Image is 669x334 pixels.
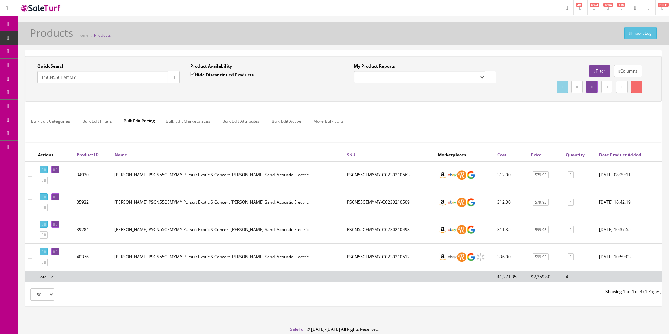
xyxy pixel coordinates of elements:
a: Product ID [77,152,99,158]
td: 312.00 [494,161,528,189]
td: Breedlove PSCN55CEMYMY Pursuit Exotic S Concert CE White Sand, Acoustic Electric [112,243,344,271]
a: Bulk Edit Filters [77,114,118,128]
a: 1 [568,171,574,179]
a: 579.95 [533,171,549,179]
input: Hide Discontinued Products [190,72,195,76]
img: google_shopping [466,198,476,207]
td: 35932 [74,189,112,216]
a: SaleTurf [290,326,307,332]
a: Import Log [624,27,657,39]
td: Breedlove PSCN55CEMYMY Pursuit Exotic S Concert CE White Sand, Acoustic Electric [112,161,344,189]
img: google_shopping [466,170,476,180]
td: 312.00 [494,189,528,216]
label: Product Availability [190,63,232,69]
img: ebay [447,170,457,180]
img: ebay [447,198,457,207]
td: 2024-07-30 10:37:55 [596,216,662,243]
label: Hide Discontinued Products [190,71,254,78]
a: Bulk Edit Active [266,114,307,128]
span: 48 [576,3,582,7]
h1: Products [30,27,73,39]
a: 579.95 [533,199,549,206]
img: ebay [447,225,457,234]
td: PSCN55CEMYMY-CC230210509 [344,189,435,216]
img: reverb [457,170,466,180]
a: SKU [347,152,355,158]
img: reverb [457,198,466,207]
span: 6824 [590,3,599,7]
td: 2023-09-25 16:42:19 [596,189,662,216]
a: Bulk Edit Marketplaces [160,114,216,128]
img: amazon [438,170,447,180]
td: PSCN55CEMYMY-CC230210512 [344,243,435,271]
td: 311.35 [494,216,528,243]
input: Search [37,71,168,83]
a: Home [78,33,88,38]
a: Filter [589,65,610,77]
img: google_shopping [466,252,476,262]
td: 336.00 [494,243,528,271]
span: 118 [617,3,625,7]
td: $2,359.80 [528,271,563,282]
img: reverb [457,225,466,234]
a: Date Product Added [599,152,641,158]
a: Cost [497,152,506,158]
span: Bulk Edit Pricing [118,114,160,128]
td: 39284 [74,216,112,243]
a: 599.95 [533,226,549,233]
div: Showing 1 to 4 of 4 (1 Pages) [343,288,667,295]
img: amazon [438,225,447,234]
td: Total - all [35,271,74,282]
a: Bulk Edit Categories [25,114,76,128]
td: Breedlove PSCN55CEMYMY Pursuit Exotic S Concert CE White Sand, Acoustic Electric [112,216,344,243]
a: More Bulk Edits [308,114,349,128]
img: ebay [447,252,457,262]
a: Name [114,152,127,158]
td: $1,271.35 [494,271,528,282]
img: google_shopping [466,225,476,234]
a: 1 [568,199,574,206]
a: Columns [614,65,642,77]
img: amazon [438,198,447,207]
th: Actions [35,148,74,161]
a: 599.95 [533,253,549,261]
th: Marketplaces [435,148,494,161]
label: Quick Search [37,63,65,69]
td: PSCN55CEMYMY-CC230210563 [344,161,435,189]
td: PSCN55CEMYMY-CC230210498 [344,216,435,243]
td: 40376 [74,243,112,271]
td: 4 [563,271,596,282]
span: 1804 [603,3,613,7]
a: Bulk Edit Attributes [217,114,265,128]
td: 2023-07-07 08:29:11 [596,161,662,189]
td: Breedlove PSCN55CEMYMY Pursuit Exotic S Concert CE White Sand, Acoustic Electric [112,189,344,216]
img: amazon [438,252,447,262]
a: 1 [568,226,574,233]
label: My Product Reports [354,63,395,69]
img: reverb [457,252,466,262]
td: 2024-10-29 10:59:03 [596,243,662,271]
img: walmart [476,252,485,262]
a: Price [531,152,542,158]
td: 34930 [74,161,112,189]
a: Products [94,33,111,38]
img: SaleTurf [20,3,62,13]
a: 1 [568,253,574,261]
span: HELP [658,3,669,7]
a: Quantity [566,152,585,158]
